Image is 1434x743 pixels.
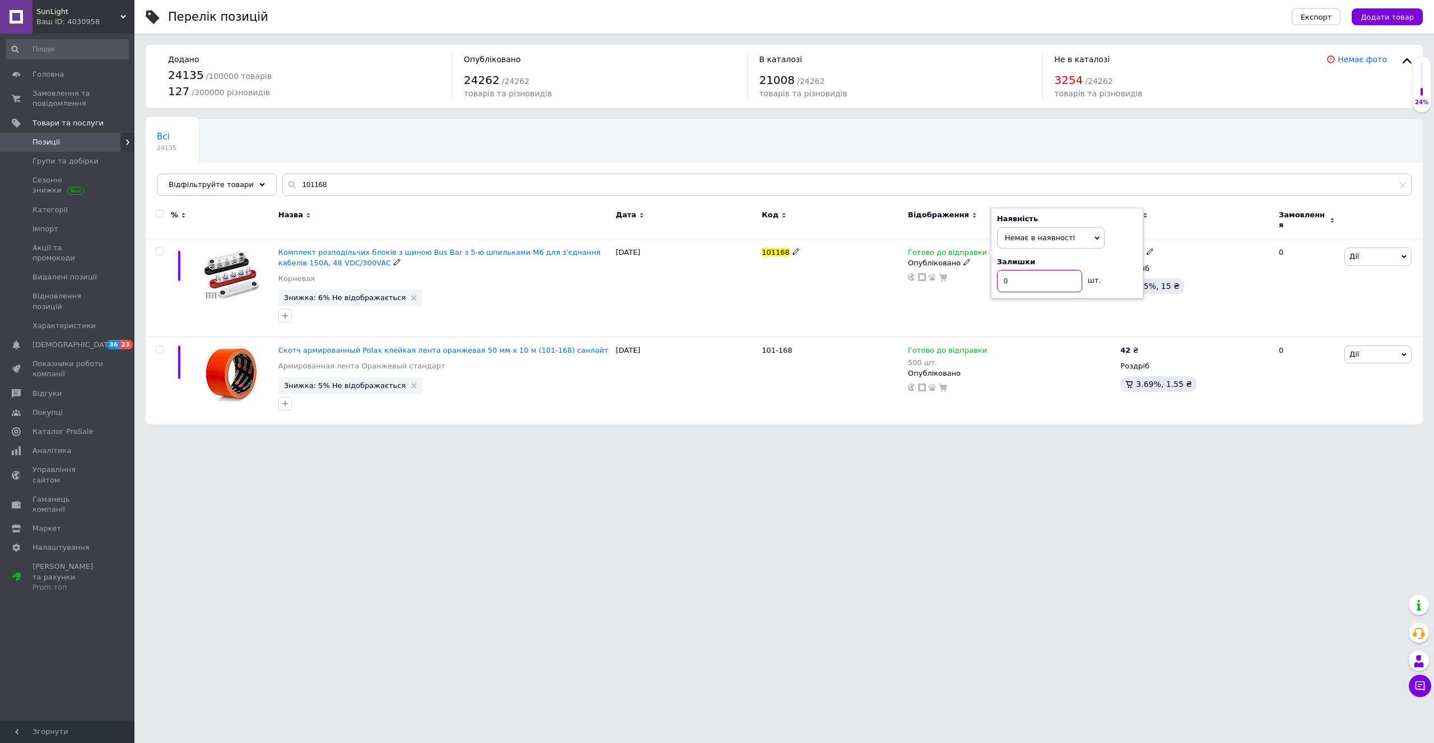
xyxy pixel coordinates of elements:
div: Роздріб [1120,264,1269,274]
button: Додати товар [1352,8,1423,25]
div: Роздріб [1120,361,1269,371]
span: 3254 [1054,73,1083,87]
div: 0 [1272,239,1342,337]
span: Дії [1349,350,1359,358]
span: 101168 [762,248,790,256]
div: шт. [1082,270,1105,286]
button: Експорт [1292,8,1341,25]
a: Комплект розподільчих блоків з шиною Bus Bar з 5-ю шпильками М6 для з'єднання кабелів 150А, 48 VD... [278,248,600,267]
div: Ваш ID: 4030958 [36,17,134,27]
span: Дії [1349,252,1359,260]
span: Акції та промокоди [32,243,104,263]
span: Не в каталозі [1054,55,1110,64]
span: 21008 [759,73,795,87]
div: ₴ [1120,345,1138,356]
div: Залишки [997,257,1137,267]
span: 36 [106,340,119,349]
div: 500 шт. [908,358,987,367]
span: Каталог ProSale [32,427,93,437]
span: 24135 [157,144,176,152]
span: Управління сайтом [32,465,104,485]
span: Товари та послуги [32,118,104,128]
span: Знижка: 6% Не відображається [284,294,406,301]
span: товарів та різновидів [1054,89,1142,98]
span: [DEMOGRAPHIC_DATA] [32,340,115,350]
div: 0 [1272,337,1342,424]
span: Аналітика [32,446,71,456]
span: товарів та різновидів [464,89,552,98]
span: Відображення [908,210,969,220]
a: Корневая [278,274,315,284]
span: Гаманець компанії [32,494,104,515]
span: / 24262 [797,77,825,86]
input: Пошук по назві позиції, артикулу і пошуковим запитам [282,174,1412,196]
span: % [171,210,178,220]
span: Імпорт [32,224,58,234]
div: [DATE] [613,239,759,337]
span: 3.69%, 1.55 ₴ [1136,380,1192,389]
span: Відфільтруйте товари [169,180,254,189]
div: 24% [1413,99,1431,106]
span: Додано [168,55,199,64]
button: Чат з покупцем [1409,675,1431,697]
span: Відгуки [32,389,62,399]
a: Скотч армированный Polax клейкая лента оранжевая 50 мм х 10 м (101-168) санлайт [278,346,608,354]
div: Перелік позицій [168,11,268,23]
span: Експорт [1301,13,1332,21]
span: Показники роботи компанії [32,359,104,379]
span: Маркет [32,524,61,534]
span: / 100000 товарів [206,72,272,81]
a: Армированная лента Оранжевый стандарт [278,361,445,371]
span: Видалені позиції [32,272,97,282]
span: 23 [119,340,132,349]
span: Головна [32,69,64,80]
span: 2.5%, 15 ₴ [1136,282,1180,291]
span: SunLight [36,7,120,17]
span: Знижка: 5% Не відображається [284,382,406,389]
span: Сезонні знижки [32,175,104,195]
span: 127 [168,85,189,98]
span: Відновлення позицій [32,291,104,311]
span: [PERSON_NAME] та рахунки [32,562,104,592]
span: Позиції [32,137,60,147]
span: Замовлення та повідомлення [32,88,104,109]
span: Готово до відправки [908,346,987,358]
div: Опубліковано [908,368,1115,378]
span: Дата [616,210,636,220]
span: Налаштування [32,543,90,553]
div: Наявність [997,214,1137,224]
span: Категорії [32,205,68,215]
a: Немає фото [1338,55,1387,64]
span: Немає в наявності [1005,233,1075,242]
span: 24262 [464,73,500,87]
span: Групи та добірки [32,156,99,166]
div: Prom топ [32,582,104,592]
span: Додати товар [1361,13,1414,21]
img: Скотч армированный Polax клейкая лента оранжевая 50 мм х 10 м (101-168) санлайт [203,345,259,401]
span: Характеристики [32,321,96,331]
span: Опубліковано [464,55,521,64]
input: Пошук [6,39,129,59]
span: Назва [278,210,303,220]
span: товарів та різновидів [759,89,847,98]
span: Всі [157,132,170,142]
img: Комплект розподільчих блоків з шиною Bus Bar з 5-ю шпильками М6 для з'єднання кабелів 150А, 48 VD... [203,247,259,303]
b: 42 [1120,346,1130,354]
span: 101-168 [762,346,792,354]
span: / 24262 [1085,77,1112,86]
span: 24135 [168,68,204,82]
span: В каталозі [759,55,802,64]
div: [DATE] [613,337,759,424]
span: Покупці [32,408,63,418]
span: Замовлення [1279,210,1327,230]
span: Готово до відправки [908,248,987,260]
span: Код [762,210,779,220]
div: Опубліковано [908,258,1115,268]
span: / 24262 [502,77,529,86]
span: / 300000 різновидів [192,88,270,97]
